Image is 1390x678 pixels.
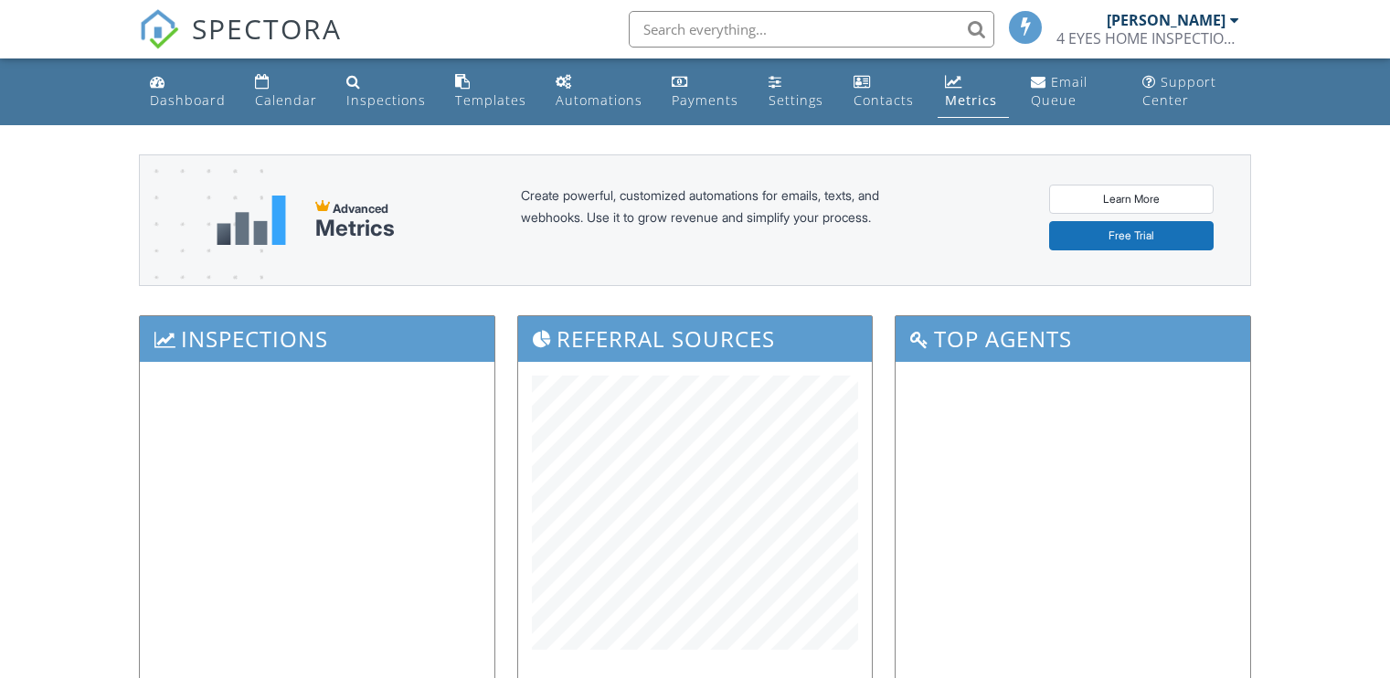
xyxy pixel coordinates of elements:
input: Search everything... [629,11,994,48]
a: Automations (Basic) [548,66,650,118]
div: Support Center [1142,73,1216,109]
a: Contacts [846,66,924,118]
a: Free Trial [1049,221,1214,250]
h3: Inspections [140,316,494,361]
h3: Referral Sources [518,316,873,361]
div: Contacts [854,91,914,109]
div: Create powerful, customized automations for emails, texts, and webhooks. Use it to grow revenue a... [521,185,923,256]
a: Support Center [1135,66,1247,118]
div: Payments [672,91,738,109]
a: Metrics [938,66,1009,118]
a: Settings [761,66,832,118]
img: The Best Home Inspection Software - Spectora [139,9,179,49]
span: SPECTORA [192,9,342,48]
div: Email Queue [1031,73,1088,109]
div: [PERSON_NAME] [1107,11,1226,29]
a: Inspections [339,66,433,118]
a: Learn More [1049,185,1214,214]
div: Templates [455,91,526,109]
div: Dashboard [150,91,226,109]
div: 4 EYES HOME INSPECTIONS LLC [1056,29,1239,48]
div: Calendar [255,91,317,109]
img: metrics-aadfce2e17a16c02574e7fc40e4d6b8174baaf19895a402c862ea781aae8ef5b.svg [217,196,286,245]
a: SPECTORA [139,25,342,63]
a: Calendar [248,66,324,118]
div: Settings [769,91,823,109]
div: Inspections [346,91,426,109]
a: Dashboard [143,66,233,118]
div: Automations [556,91,642,109]
div: Metrics [945,91,997,109]
img: advanced-banner-bg-f6ff0eecfa0ee76150a1dea9fec4b49f333892f74bc19f1b897a312d7a1b2ff3.png [140,155,263,357]
div: Metrics [315,216,395,241]
h3: Top Agents [896,316,1250,361]
span: Advanced [333,201,388,216]
a: Templates [448,66,534,118]
a: Email Queue [1024,66,1120,118]
a: Payments [664,66,747,118]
